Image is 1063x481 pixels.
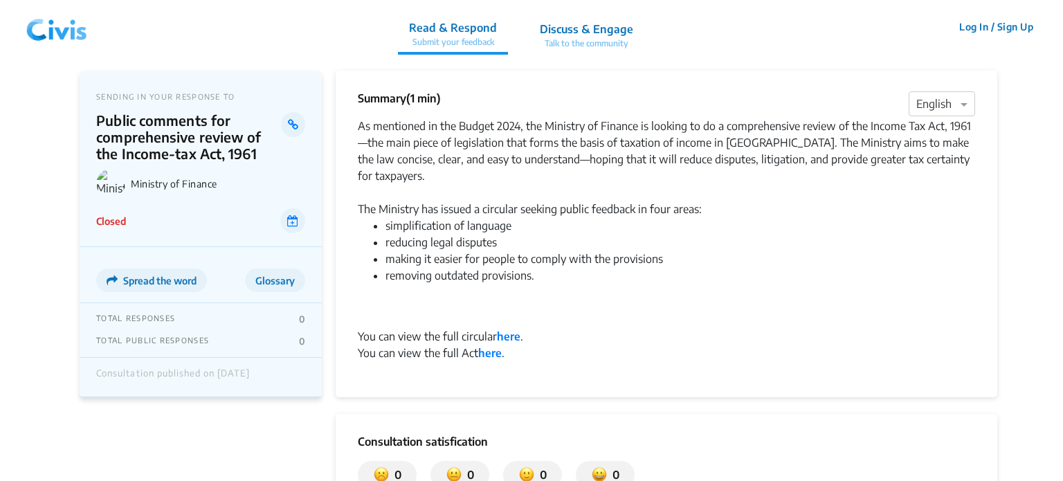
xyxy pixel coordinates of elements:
div: The Ministry has issued a circular seeking public feedback in four areas: [358,201,975,217]
p: Closed [96,214,126,228]
img: navlogo.png [21,6,93,48]
p: 0 [299,314,305,325]
span: Glossary [255,275,295,287]
p: Ministry of Finance [131,178,305,190]
p: Read & Respond [409,19,497,36]
p: Public comments for comprehensive review of the Income-tax Act, 1961 [96,112,281,162]
span: Spread the word [123,275,197,287]
button: Spread the word [96,269,207,292]
a: here [478,346,502,360]
span: (1 min) [406,91,441,105]
li: simplification of language [385,217,975,234]
p: Summary [358,90,441,107]
li: reducing legal disputes [385,234,975,251]
a: here [497,329,520,343]
div: Consultation published on [DATE] [96,368,250,386]
p: Discuss & Engage [540,21,633,37]
p: Submit your feedback [409,36,497,48]
p: SENDING IN YOUR RESPONSE TO [96,92,305,101]
p: Consultation satisfication [358,433,975,450]
div: You can view the full Act . [358,345,975,361]
div: As mentioned in the Budget 2024, the Ministry of Finance is looking to do a comprehensive review ... [358,118,975,184]
img: Ministry of Finance logo [96,169,125,198]
button: Log In / Sign Up [950,16,1042,37]
div: You can view the full circular . [358,328,975,345]
li: removing outdated provisions. [385,267,975,284]
p: TOTAL PUBLIC RESPONSES [96,336,209,347]
li: making it easier for people to comply with the provisions [385,251,975,267]
button: Glossary [245,269,305,292]
p: TOTAL RESPONSES [96,314,175,325]
p: Talk to the community [540,37,633,50]
p: 0 [299,336,305,347]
